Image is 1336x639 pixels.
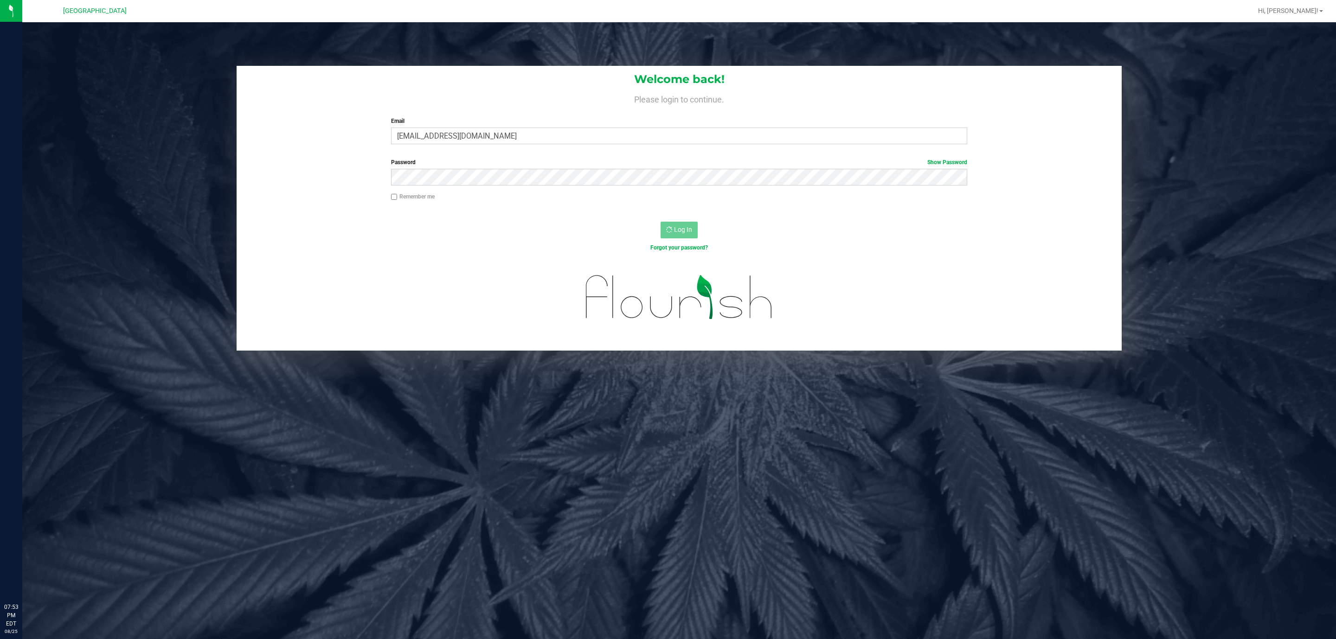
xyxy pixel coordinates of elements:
img: flourish_logo.svg [569,262,790,332]
span: Hi, [PERSON_NAME]! [1258,7,1318,14]
p: 07:53 PM EDT [4,603,18,628]
h1: Welcome back! [237,73,1122,85]
a: Show Password [927,159,967,166]
h4: Please login to continue. [237,93,1122,104]
span: Password [391,159,416,166]
button: Log In [661,222,698,238]
label: Remember me [391,192,435,201]
label: Email [391,117,967,125]
input: Remember me [391,194,398,200]
span: [GEOGRAPHIC_DATA] [63,7,127,15]
a: Forgot your password? [650,244,708,251]
p: 08/25 [4,628,18,635]
span: Log In [674,226,692,233]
